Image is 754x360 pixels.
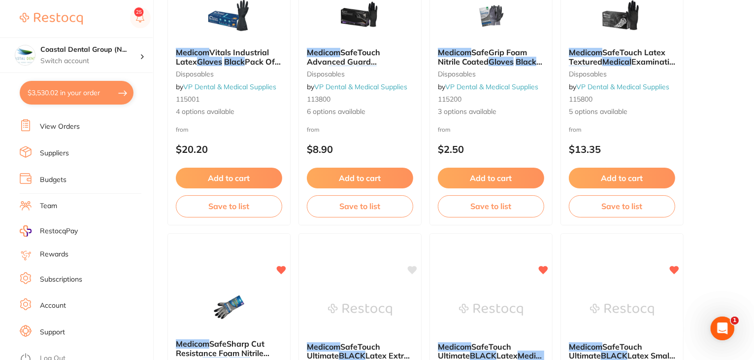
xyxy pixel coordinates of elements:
em: Medicom [307,342,340,352]
span: 6 options available [307,107,413,117]
span: Pack Of 12 [176,57,281,75]
span: 115200 [438,95,461,104]
h4: Coastal Dental Group (Newcastle) [40,45,140,55]
button: Save to list [307,195,413,217]
p: $13.35 [569,144,675,155]
b: Medicom SafeTouch Latex Textured Medical Examination Gloves Black Pack Of 100 [569,48,675,66]
span: 1 [731,317,739,324]
em: Gloves [329,66,354,75]
span: 4 options available [176,107,282,117]
span: from [307,126,320,133]
button: Add to cart [307,168,413,188]
span: from [569,126,582,133]
a: VP Dental & Medical Supplies [183,82,276,91]
a: VP Dental & Medical Supplies [576,82,669,91]
span: 1 Pair [438,57,541,75]
em: Medicom [569,342,602,352]
em: Gloves [489,57,514,67]
img: Medicom SafeSharp Cut Resistance Foam Nitrile Coated Gloves Black [197,282,261,331]
em: Medicom [438,47,471,57]
a: Team [40,201,57,211]
span: 115001 [176,95,199,104]
a: Suppliers [40,148,69,158]
img: Medicom SafeTouch Ultimate BLACK Latex Medium (100) Powder Free Glove [459,285,523,334]
b: Medicom Vitals Industrial Latex Gloves Black Pack Of 12 [176,48,282,66]
span: Pack Of 100 [590,66,636,75]
span: SafeGrip Foam Nitrile Coated [438,47,527,66]
a: Rewards [40,250,68,259]
span: by [569,82,669,91]
span: 113800 [307,95,330,104]
em: Medicom [438,342,471,352]
a: Restocq Logo [20,7,83,30]
span: by [307,82,407,91]
a: RestocqPay [20,225,78,237]
button: Add to cart [569,168,675,188]
em: Medical [602,57,631,67]
a: View Orders [40,122,80,132]
span: RestocqPay [40,226,78,236]
em: Black [356,66,377,75]
span: by [438,82,538,91]
p: $2.50 [438,144,544,155]
img: RestocqPay [20,225,32,237]
span: SafeTouch Advanced Guard Nitrile [307,47,380,75]
b: Medicom SafeSharp Cut Resistance Foam Nitrile Coated Gloves Black [176,339,282,358]
span: Vitals Industrial Latex [176,47,269,66]
em: Medicom [176,47,209,57]
img: Medicom SafeTouch Ultimate BLACK Latex Extra-Large (100) Powder Free Glove [328,285,392,334]
button: Save to list [438,195,544,217]
iframe: Intercom live chat [711,317,734,340]
p: $20.20 [176,144,282,155]
em: Gloves [197,57,222,67]
span: SafeTouch Latex Textured [569,47,665,66]
img: Medicom SafeTouch Ultimate BLACK Latex Small (100) Powder Free Glove [590,285,654,334]
p: $8.90 [307,144,413,155]
small: disposables [438,70,544,78]
small: disposables [307,70,413,78]
a: VP Dental & Medical Supplies [445,82,538,91]
button: Add to cart [438,168,544,188]
a: VP Dental & Medical Supplies [314,82,407,91]
em: Black [569,66,590,75]
p: Switch account [40,56,140,66]
img: Coastal Dental Group (Newcastle) [15,45,35,65]
em: Medicom [307,47,340,57]
img: Restocq Logo [20,13,83,25]
em: Black [224,57,245,67]
span: Examination [631,57,679,67]
b: Medicom SafeTouch Advanced Guard Nitrile Gloves Black Pack Of 100 [307,48,413,66]
small: disposables [569,70,675,78]
em: Medicom [569,47,602,57]
span: from [176,126,189,133]
small: disposables [176,70,282,78]
button: $3,530.02 in your order [20,81,133,105]
a: Subscriptions [40,275,82,285]
span: 3 options available [438,107,544,117]
em: Medicom [176,339,209,349]
em: Black [516,57,536,67]
a: Budgets [40,175,66,185]
span: 5 options available [569,107,675,117]
b: Medicom SafeGrip Foam Nitrile Coated Gloves Black 1 Pair [438,48,544,66]
button: Save to list [176,195,282,217]
button: Add to cart [176,168,282,188]
span: 115800 [569,95,592,104]
button: Save to list [569,195,675,217]
a: Support [40,327,65,337]
a: Account [40,301,66,311]
span: by [176,82,276,91]
span: from [438,126,451,133]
